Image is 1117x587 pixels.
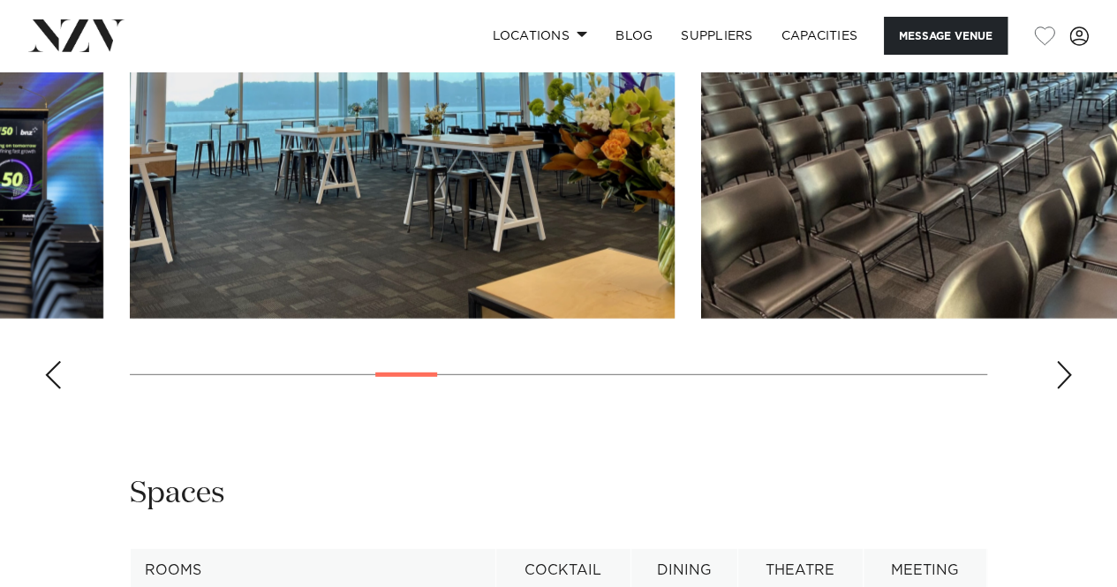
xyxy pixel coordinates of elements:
h2: Spaces [130,474,225,514]
button: Message Venue [884,17,1008,55]
a: SUPPLIERS [667,17,766,55]
img: nzv-logo.png [28,19,125,51]
a: Capacities [767,17,872,55]
a: Locations [478,17,601,55]
a: BLOG [601,17,667,55]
